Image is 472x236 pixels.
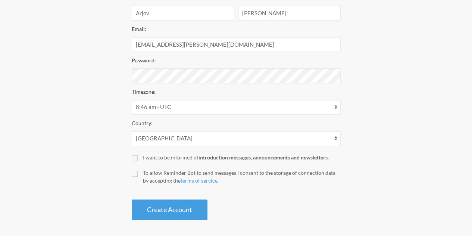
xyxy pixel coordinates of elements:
[143,169,341,184] div: To allow Reminder Bot to send messages I consent to the storage of connection data by accepting t...
[132,88,156,95] label: Timezone:
[132,171,138,177] input: To allow Reminder Bot to send messages I consent to the storage of connection data by accepting t...
[181,177,218,184] a: terms of service
[132,199,207,220] button: Create Account
[132,155,138,161] input: I want to be informed ofintroduction messages, announcements and newsletters.
[199,154,329,161] strong: introduction messages, announcements and newsletters.
[143,153,341,161] div: I want to be informed of
[132,57,156,63] label: Password:
[132,120,153,126] label: Country:
[132,26,146,32] label: Email:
